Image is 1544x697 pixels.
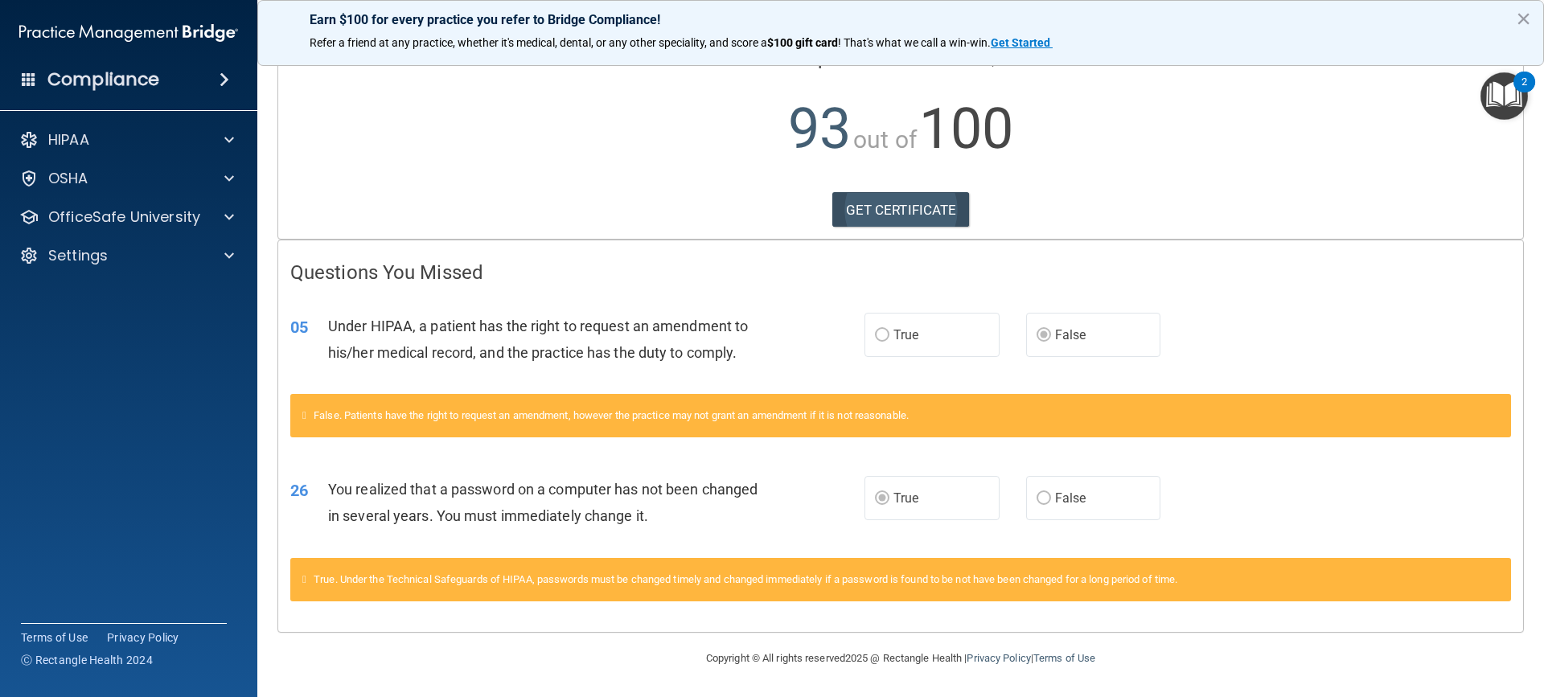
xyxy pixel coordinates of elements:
[967,652,1030,664] a: Privacy Policy
[48,130,89,150] p: HIPAA
[832,192,970,228] a: GET CERTIFICATE
[19,17,238,49] img: PMB logo
[838,36,991,49] span: ! That's what we call a win-win.
[290,318,308,337] span: 05
[48,169,88,188] p: OSHA
[290,262,1511,283] h4: Questions You Missed
[893,327,918,342] span: True
[310,36,767,49] span: Refer a friend at any practice, whether it's medical, dental, or any other speciality, and score a
[1055,327,1086,342] span: False
[1521,82,1527,103] div: 2
[991,36,1053,49] a: Get Started
[310,12,1492,27] p: Earn $100 for every practice you refer to Bridge Compliance!
[21,629,88,646] a: Terms of Use
[47,68,159,91] h4: Compliance
[1037,330,1051,342] input: False
[1055,490,1086,506] span: False
[19,207,234,227] a: OfficeSafe University
[107,629,179,646] a: Privacy Policy
[788,96,851,162] span: 93
[767,36,838,49] strong: $100 gift card
[607,633,1194,684] div: Copyright © All rights reserved 2025 @ Rectangle Health | |
[919,96,1013,162] span: 100
[1480,72,1528,120] button: Open Resource Center, 2 new notifications
[328,481,758,524] span: You realized that a password on a computer has not been changed in several years. You must immedi...
[21,652,153,668] span: Ⓒ Rectangle Health 2024
[48,207,200,227] p: OfficeSafe University
[328,318,748,361] span: Under HIPAA, a patient has the right to request an amendment to his/her medical record, and the p...
[1033,652,1095,664] a: Terms of Use
[290,47,1511,68] h4: You've completed " " with a score of
[314,409,909,421] span: False. Patients have the right to request an amendment, however the practice may not grant an ame...
[875,330,889,342] input: True
[290,481,308,500] span: 26
[1037,493,1051,505] input: False
[48,246,108,265] p: Settings
[875,493,889,505] input: True
[1516,6,1531,31] button: Close
[991,36,1050,49] strong: Get Started
[19,169,234,188] a: OSHA
[893,490,918,506] span: True
[314,573,1177,585] span: True. Under the Technical Safeguards of HIPAA, passwords must be changed timely and changed immed...
[853,125,917,154] span: out of
[19,130,234,150] a: HIPAA
[19,246,234,265] a: Settings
